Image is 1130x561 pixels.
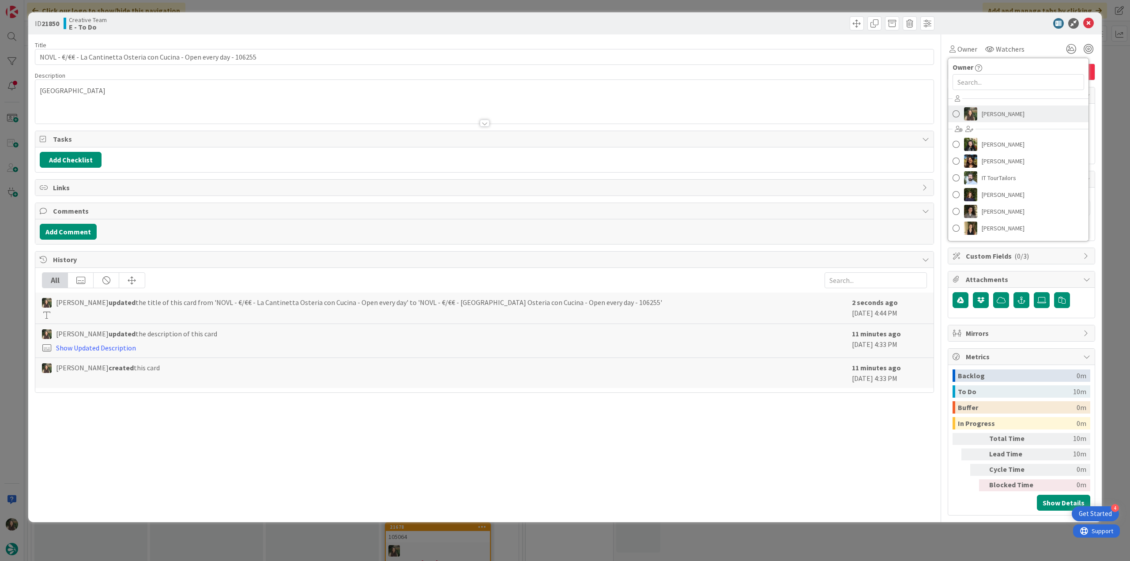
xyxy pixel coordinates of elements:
[948,203,1089,220] a: MS[PERSON_NAME]
[996,44,1025,54] span: Watchers
[41,19,59,28] b: 21850
[953,74,1084,90] input: Search...
[825,272,927,288] input: Search...
[852,297,927,319] div: [DATE] 4:44 PM
[852,298,898,307] b: 2 seconds ago
[852,328,927,353] div: [DATE] 4:33 PM
[1111,504,1119,512] div: 4
[1041,448,1086,460] div: 10m
[1014,252,1029,260] span: ( 0/3 )
[42,298,52,308] img: IG
[982,107,1025,120] span: [PERSON_NAME]
[35,49,934,65] input: type card name here...
[53,254,918,265] span: History
[948,186,1089,203] a: MC[PERSON_NAME]
[964,154,977,168] img: DR
[958,417,1077,429] div: In Progress
[958,369,1077,382] div: Backlog
[964,138,977,151] img: BC
[982,188,1025,201] span: [PERSON_NAME]
[982,171,1016,184] span: IT TourTailors
[852,362,927,384] div: [DATE] 4:33 PM
[982,154,1025,168] span: [PERSON_NAME]
[982,222,1025,235] span: [PERSON_NAME]
[53,182,918,193] span: Links
[953,62,973,72] span: Owner
[35,41,46,49] label: Title
[982,138,1025,151] span: [PERSON_NAME]
[40,86,929,96] p: [GEOGRAPHIC_DATA]
[53,134,918,144] span: Tasks
[958,401,1077,414] div: Buffer
[1041,479,1086,491] div: 0m
[109,363,134,372] b: created
[948,220,1089,237] a: SP[PERSON_NAME]
[958,385,1073,398] div: To Do
[42,329,52,339] img: IG
[966,328,1079,339] span: Mirrors
[948,153,1089,169] a: DR[PERSON_NAME]
[1073,385,1086,398] div: 10m
[1077,417,1086,429] div: 0m
[852,329,901,338] b: 11 minutes ago
[1037,495,1090,511] button: Show Details
[964,188,977,201] img: MC
[1077,369,1086,382] div: 0m
[948,169,1089,186] a: ITIT TourTailors
[989,464,1038,476] div: Cycle Time
[40,152,102,168] button: Add Checklist
[1079,509,1112,518] div: Get Started
[109,329,136,338] b: updated
[69,23,107,30] b: E - To Do
[56,343,136,352] a: Show Updated Description
[989,448,1038,460] div: Lead Time
[1077,401,1086,414] div: 0m
[42,273,68,288] div: All
[966,251,1079,261] span: Custom Fields
[56,362,160,373] span: [PERSON_NAME] this card
[53,206,918,216] span: Comments
[982,205,1025,218] span: [PERSON_NAME]
[964,222,977,235] img: SP
[1041,464,1086,476] div: 0m
[109,298,136,307] b: updated
[966,351,1079,362] span: Metrics
[19,1,40,12] span: Support
[1072,506,1119,521] div: Open Get Started checklist, remaining modules: 4
[948,105,1089,122] a: IG[PERSON_NAME]
[852,363,901,372] b: 11 minutes ago
[35,18,59,29] span: ID
[1041,433,1086,445] div: 10m
[35,72,65,79] span: Description
[56,297,662,308] span: [PERSON_NAME] the title of this card from 'NOVL - €/€€ - La Cantinetta Osteria con Cucina - Open ...
[964,107,977,120] img: IG
[69,16,107,23] span: Creative Team
[40,224,97,240] button: Add Comment
[957,44,977,54] span: Owner
[966,274,1079,285] span: Attachments
[948,136,1089,153] a: BC[PERSON_NAME]
[989,479,1038,491] div: Blocked Time
[964,205,977,218] img: MS
[989,433,1038,445] div: Total Time
[42,363,52,373] img: IG
[56,328,217,339] span: [PERSON_NAME] the description of this card
[964,171,977,184] img: IT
